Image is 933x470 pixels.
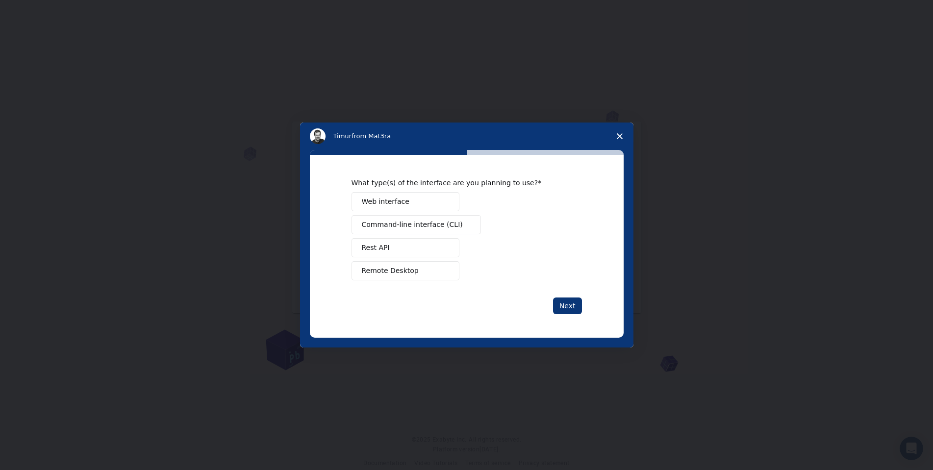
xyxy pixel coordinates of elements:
[553,297,582,314] button: Next
[362,220,463,230] span: Command-line interface (CLI)
[20,7,55,16] span: Support
[310,128,326,144] img: Profile image for Timur
[352,215,481,234] button: Command-line interface (CLI)
[362,197,409,207] span: Web interface
[606,123,633,150] span: Close survey
[352,178,567,187] div: What type(s) of the interface are you planning to use?
[352,132,391,140] span: from Mat3ra
[362,243,390,253] span: Rest API
[352,238,459,257] button: Rest API
[352,261,459,280] button: Remote Desktop
[333,132,352,140] span: Timur
[352,192,459,211] button: Web interface
[362,266,419,276] span: Remote Desktop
